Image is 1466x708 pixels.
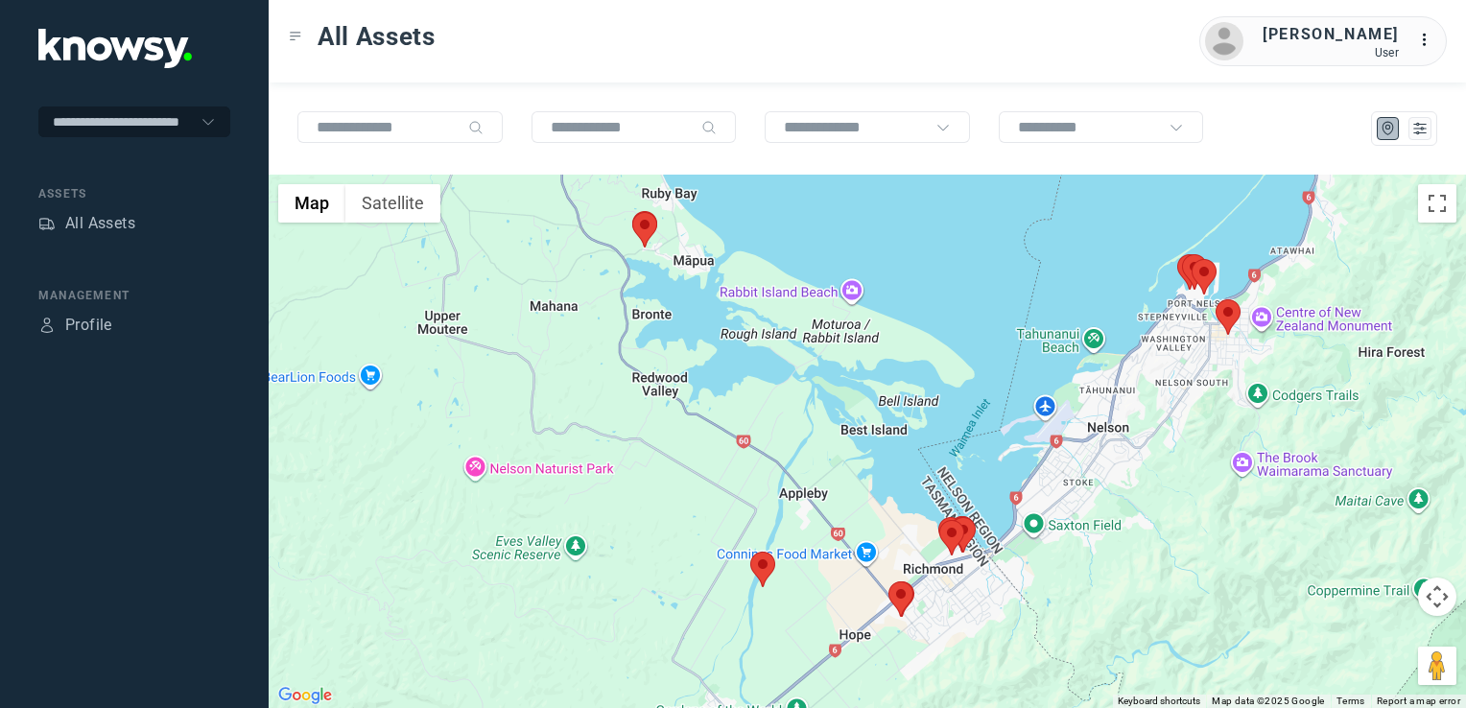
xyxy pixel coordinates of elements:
[1411,120,1429,137] div: List
[318,19,436,54] span: All Assets
[278,184,345,223] button: Show street map
[1418,184,1456,223] button: Toggle fullscreen view
[345,184,440,223] button: Show satellite imagery
[1377,696,1460,706] a: Report a map error
[38,215,56,232] div: Assets
[1418,647,1456,685] button: Drag Pegman onto the map to open Street View
[38,212,135,235] a: AssetsAll Assets
[1419,33,1438,47] tspan: ...
[289,30,302,43] div: Toggle Menu
[1380,120,1397,137] div: Map
[701,120,717,135] div: Search
[65,212,135,235] div: All Assets
[1418,578,1456,616] button: Map camera controls
[273,683,337,708] a: Open this area in Google Maps (opens a new window)
[273,683,337,708] img: Google
[38,287,230,304] div: Management
[38,185,230,202] div: Assets
[65,314,112,337] div: Profile
[1212,696,1324,706] span: Map data ©2025 Google
[1118,695,1200,708] button: Keyboard shortcuts
[468,120,484,135] div: Search
[38,317,56,334] div: Profile
[1263,46,1399,59] div: User
[1263,23,1399,46] div: [PERSON_NAME]
[1418,29,1441,55] div: :
[1418,29,1441,52] div: :
[1336,696,1365,706] a: Terms (opens in new tab)
[1205,22,1243,60] img: avatar.png
[38,314,112,337] a: ProfileProfile
[38,29,192,68] img: Application Logo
